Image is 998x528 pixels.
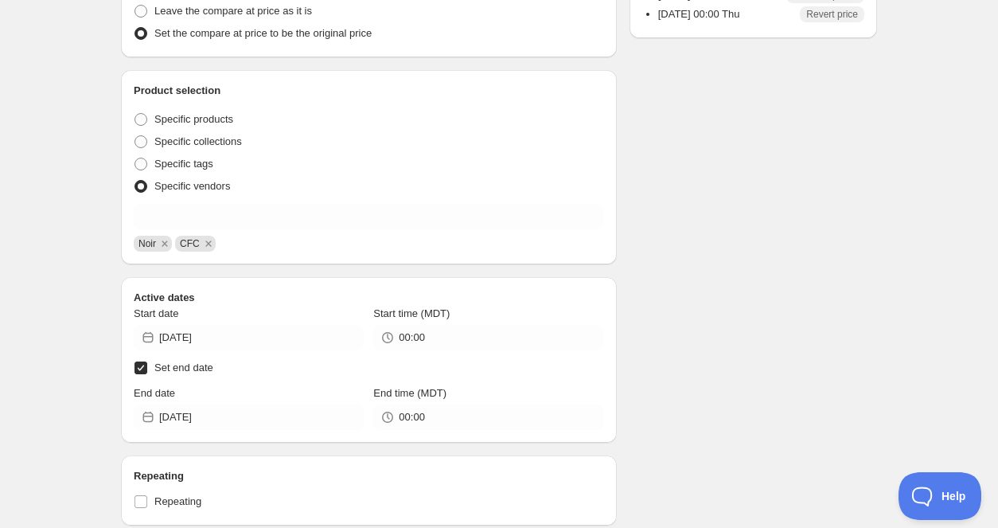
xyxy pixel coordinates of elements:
h2: Repeating [134,468,604,484]
span: End time (MDT) [373,387,446,399]
h2: Product selection [134,83,604,99]
span: Start time (MDT) [373,307,450,319]
span: Specific products [154,113,233,125]
span: Revert price [806,8,858,21]
p: [DATE] 00:00 Thu [658,6,740,22]
span: Specific tags [154,158,213,170]
span: CFC [180,238,200,249]
iframe: Toggle Customer Support [899,472,982,520]
span: Set the compare at price to be the original price [154,27,372,39]
span: Repeating [154,495,201,507]
span: Set end date [154,362,213,374]
h2: Active dates [134,290,604,306]
span: Noir [138,238,156,249]
span: Specific collections [154,135,242,147]
button: Remove CFC [201,237,216,251]
span: End date [134,387,175,399]
span: Specific vendors [154,180,230,192]
span: Start date [134,307,178,319]
span: Leave the compare at price as it is [154,5,312,17]
button: Remove Noir [158,237,172,251]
